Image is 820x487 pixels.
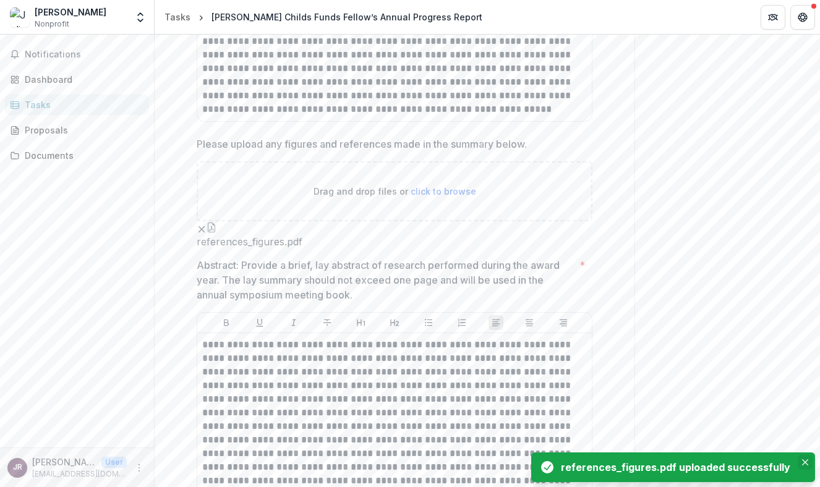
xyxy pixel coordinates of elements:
[421,315,436,330] button: Bullet List
[798,455,813,470] button: Close
[160,8,195,26] a: Tasks
[25,124,139,137] div: Proposals
[132,5,149,30] button: Open entity switcher
[10,7,30,27] img: Julia Rogers
[252,315,267,330] button: Underline
[561,460,790,475] div: references_figures.pdf uploaded successfully
[101,457,127,468] p: User
[211,11,482,23] div: [PERSON_NAME] Childs Funds Fellow’s Annual Progress Report
[5,69,149,90] a: Dashboard
[286,315,301,330] button: Italicize
[32,468,127,480] p: [EMAIL_ADDRESS][DOMAIN_NAME]
[197,258,574,302] p: Abstract: Provide a brief, lay abstract of research performed during the award year. The lay summ...
[13,464,22,472] div: Julia Rogers
[411,186,476,197] span: click to browse
[197,137,527,151] p: Please upload any figures and references made in the summary below.
[32,455,96,468] p: [PERSON_NAME]
[526,447,820,487] div: Notifications-bottom-right
[455,315,469,330] button: Ordered List
[5,120,149,140] a: Proposals
[197,221,207,236] button: Remove File
[219,315,234,330] button: Bold
[761,5,785,30] button: Partners
[5,44,149,64] button: Notifications
[164,11,190,23] div: Tasks
[320,315,335,330] button: Strike
[314,185,476,198] p: Drag and drop files or
[5,145,149,166] a: Documents
[489,315,503,330] button: Align Left
[354,315,369,330] button: Heading 1
[387,315,402,330] button: Heading 2
[197,236,302,248] span: references_figures.pdf
[5,95,149,115] a: Tasks
[25,149,139,162] div: Documents
[35,6,106,19] div: [PERSON_NAME]
[132,460,147,475] button: More
[25,98,139,111] div: Tasks
[35,19,69,30] span: Nonprofit
[160,8,487,26] nav: breadcrumb
[522,315,537,330] button: Align Center
[556,315,571,330] button: Align Right
[790,5,815,30] button: Get Help
[25,49,144,60] span: Notifications
[197,221,302,248] div: Remove Filereferences_figures.pdf
[25,73,139,86] div: Dashboard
